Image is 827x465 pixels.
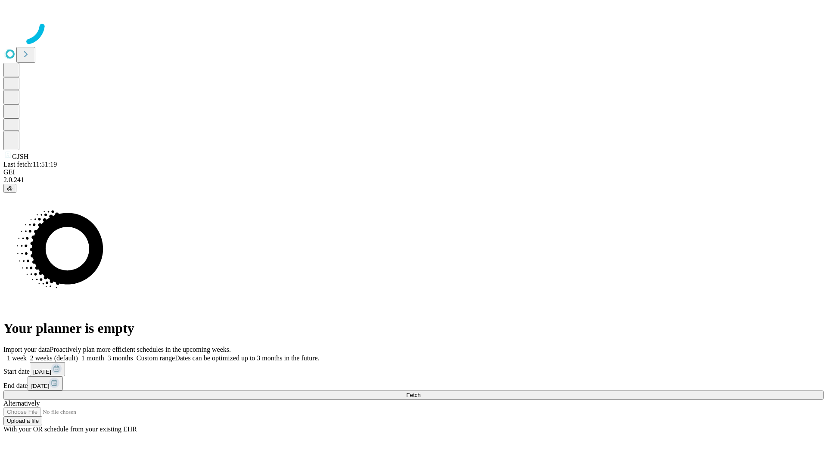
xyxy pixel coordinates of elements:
[3,425,137,433] span: With your OR schedule from your existing EHR
[31,383,49,389] span: [DATE]
[3,176,824,184] div: 2.0.241
[50,346,231,353] span: Proactively plan more efficient schedules in the upcoming weeks.
[7,354,27,362] span: 1 week
[3,320,824,336] h1: Your planner is empty
[3,184,16,193] button: @
[30,354,78,362] span: 2 weeks (default)
[108,354,133,362] span: 3 months
[30,362,65,376] button: [DATE]
[3,416,42,425] button: Upload a file
[81,354,104,362] span: 1 month
[33,369,51,375] span: [DATE]
[3,400,40,407] span: Alternatively
[3,168,824,176] div: GEI
[12,153,28,160] span: GJSH
[3,391,824,400] button: Fetch
[137,354,175,362] span: Custom range
[3,346,50,353] span: Import your data
[7,185,13,192] span: @
[28,376,63,391] button: [DATE]
[175,354,319,362] span: Dates can be optimized up to 3 months in the future.
[406,392,420,398] span: Fetch
[3,161,57,168] span: Last fetch: 11:51:19
[3,376,824,391] div: End date
[3,362,824,376] div: Start date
